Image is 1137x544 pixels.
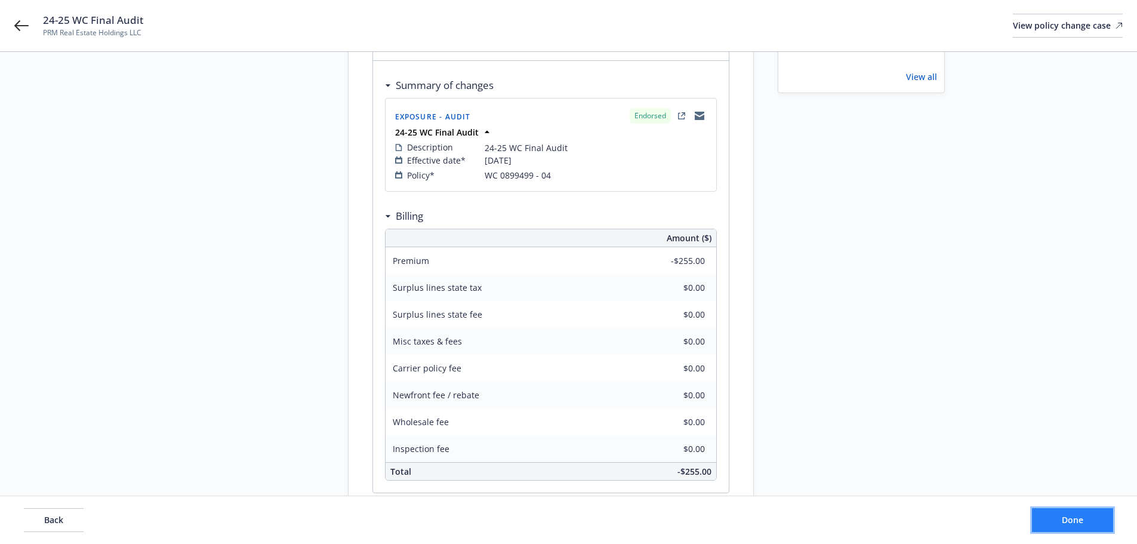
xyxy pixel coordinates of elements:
input: 0.00 [634,333,712,351]
span: Total [390,466,411,477]
a: copyLogging [692,109,707,123]
input: 0.00 [634,440,712,458]
a: View policy change case [1013,14,1123,38]
span: Wholesale fee [393,416,449,428]
span: Amount ($) [667,232,711,244]
input: 0.00 [634,413,712,431]
span: Endorsed [634,110,666,121]
button: Done [1032,508,1113,532]
span: Done [1062,514,1083,525]
span: Surplus lines state tax [393,282,482,293]
span: Premium [393,255,429,266]
h3: Summary of changes [396,78,494,93]
div: View policy change case [1013,14,1123,37]
input: 0.00 [634,279,712,297]
span: Surplus lines state fee [393,309,482,320]
button: Back [24,508,84,532]
span: Effective date* [407,154,466,167]
span: Newfront fee / rebate [393,389,479,401]
input: 0.00 [634,359,712,377]
span: PRM Real Estate Holdings LLC [43,27,143,38]
a: View all [906,70,937,83]
span: Inspection fee [393,443,449,454]
span: Description [407,141,453,153]
span: Policy* [407,169,435,182]
span: 24-25 WC Final Audit [485,142,568,154]
span: WC 0899499 - 04 [485,169,551,182]
strong: 24-25 WC Final Audit [395,127,479,138]
span: Misc taxes & fees [393,336,462,347]
a: external [674,109,689,123]
span: -$255.00 [677,466,711,477]
span: [DATE] [485,154,512,167]
span: Carrier policy fee [393,362,461,374]
span: Back [44,514,63,525]
input: 0.00 [634,252,712,270]
input: 0.00 [634,306,712,324]
div: Summary of changes [385,78,494,93]
h3: Billing [396,208,423,224]
span: 24-25 WC Final Audit [43,13,143,27]
span: Exposure - Audit [395,112,471,122]
div: Billing [385,208,423,224]
input: 0.00 [634,386,712,404]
